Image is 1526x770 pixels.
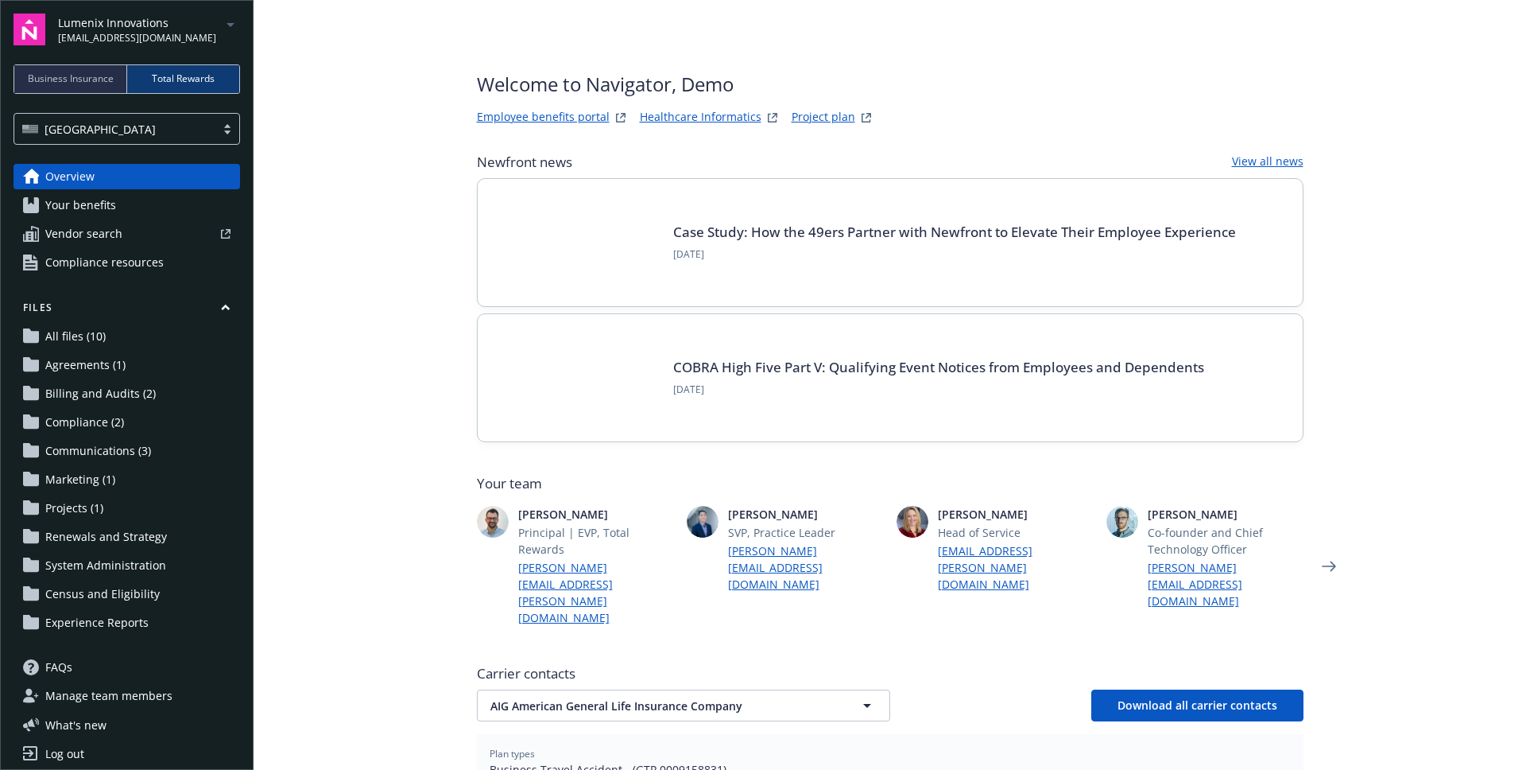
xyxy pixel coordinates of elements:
span: Manage team members [45,683,172,709]
a: All files (10) [14,324,240,349]
span: Total Rewards [152,72,215,86]
a: [PERSON_NAME][EMAIL_ADDRESS][DOMAIN_NAME] [1148,559,1303,609]
span: Welcome to Navigator , Demo [477,70,876,99]
span: [DATE] [673,247,1236,262]
a: springbukWebsite [763,108,782,127]
img: photo [687,506,718,538]
button: Files [14,301,240,321]
span: Your benefits [45,192,116,218]
a: Agreements (1) [14,352,240,378]
span: Agreements (1) [45,352,126,378]
a: Compliance resources [14,250,240,275]
span: [PERSON_NAME] [1148,506,1303,523]
span: SVP, Practice Leader [728,524,884,541]
a: Healthcare Informatics [640,108,761,127]
a: Project plan [792,108,855,127]
a: Manage team members [14,683,240,709]
span: Billing and Audits (2) [45,381,156,406]
span: Compliance (2) [45,410,124,435]
a: Overview [14,164,240,189]
a: [EMAIL_ADDRESS][PERSON_NAME][DOMAIN_NAME] [938,542,1094,593]
a: Next [1316,554,1342,579]
a: Census and Eligibility [14,581,240,607]
span: Head of Service [938,524,1094,541]
span: System Administration [45,553,166,578]
button: Lumenix Innovations[EMAIL_ADDRESS][DOMAIN_NAME]arrowDropDown [58,14,240,45]
span: [EMAIL_ADDRESS][DOMAIN_NAME] [58,31,216,45]
img: Card Image - INSIGHTS copy.png [503,204,654,281]
span: Census and Eligibility [45,581,160,607]
a: Employee benefits portal [477,108,610,127]
span: [GEOGRAPHIC_DATA] [45,121,156,138]
span: Carrier contacts [477,664,1303,683]
a: FAQs [14,655,240,680]
a: arrowDropDown [221,14,240,33]
a: Vendor search [14,221,240,247]
span: Compliance resources [45,250,164,275]
span: Download all carrier contacts [1117,698,1277,713]
span: [GEOGRAPHIC_DATA] [22,121,207,138]
span: What ' s new [45,717,107,733]
span: Newfront news [477,153,572,172]
a: Compliance (2) [14,410,240,435]
span: All files (10) [45,324,106,349]
a: Projects (1) [14,496,240,521]
span: Business Insurance [28,72,114,86]
a: [PERSON_NAME][EMAIL_ADDRESS][DOMAIN_NAME] [728,542,884,593]
button: What's new [14,717,132,733]
a: Communications (3) [14,438,240,464]
span: Projects (1) [45,496,103,521]
span: Co-founder and Chief Technology Officer [1148,524,1303,558]
a: Billing and Audits (2) [14,381,240,406]
span: Principal | EVP, Total Rewards [518,524,674,558]
img: BLOG-Card Image - Compliance - COBRA High Five Pt 5 - 09-11-25.jpg [503,340,654,416]
img: photo [897,506,928,538]
a: Renewals and Strategy [14,524,240,550]
a: Case Study: How the 49ers Partner with Newfront to Elevate Their Employee Experience [673,223,1236,241]
span: Plan types [490,747,1291,761]
a: View all news [1232,153,1303,172]
span: Vendor search [45,221,122,247]
span: Your team [477,474,1303,493]
a: projectPlanWebsite [857,108,876,127]
span: Communications (3) [45,438,151,464]
span: Marketing (1) [45,467,115,492]
a: striveWebsite [611,108,630,127]
button: Download all carrier contacts [1091,690,1303,721]
div: Log out [45,741,84,767]
span: Overview [45,164,95,189]
span: Renewals and Strategy [45,524,167,550]
a: Marketing (1) [14,467,240,492]
img: navigator-logo.svg [14,14,45,45]
span: AIG American General Life Insurance Company [490,698,821,714]
span: [PERSON_NAME] [728,506,884,523]
span: Lumenix Innovations [58,14,216,31]
a: Experience Reports [14,610,240,636]
a: [PERSON_NAME][EMAIL_ADDRESS][PERSON_NAME][DOMAIN_NAME] [518,559,674,626]
img: photo [1106,506,1138,538]
span: [PERSON_NAME] [518,506,674,523]
img: photo [477,506,509,538]
span: Experience Reports [45,610,149,636]
button: AIG American General Life Insurance Company [477,690,890,721]
a: COBRA High Five Part V: Qualifying Event Notices from Employees and Dependents [673,358,1204,376]
span: [DATE] [673,383,1204,397]
a: Your benefits [14,192,240,218]
span: FAQs [45,655,72,680]
span: [PERSON_NAME] [938,506,1094,523]
a: System Administration [14,553,240,578]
